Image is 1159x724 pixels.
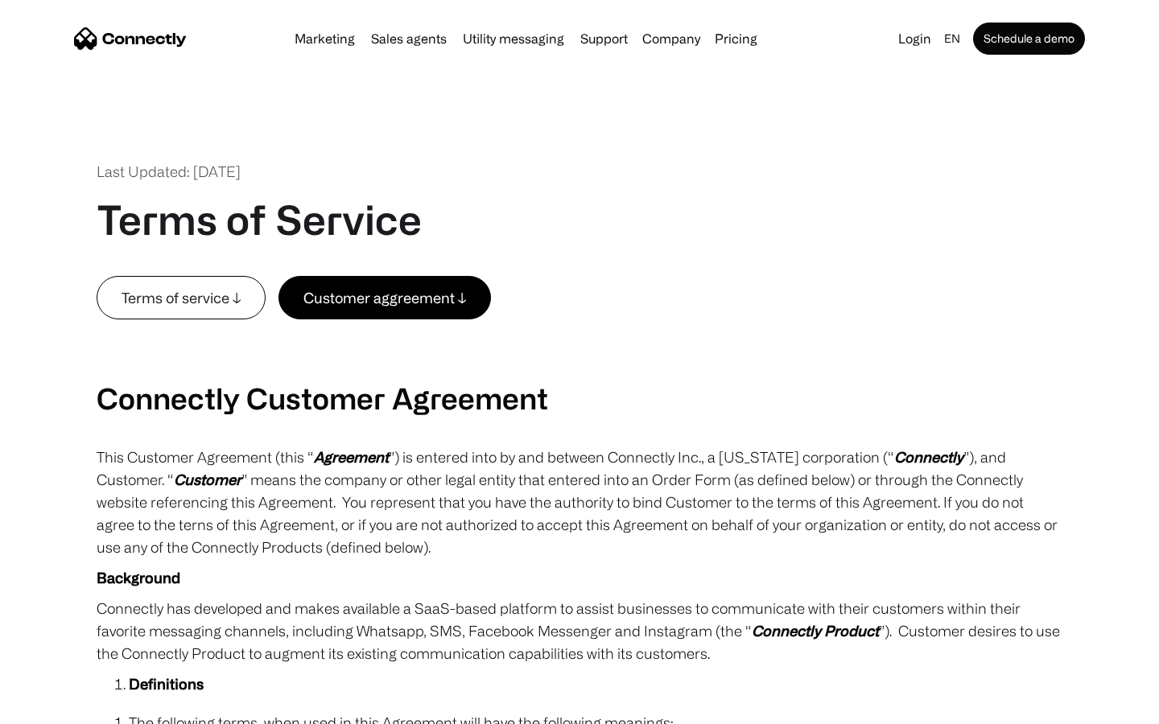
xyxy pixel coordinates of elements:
[122,286,241,309] div: Terms of service ↓
[944,27,960,50] div: en
[129,676,204,692] strong: Definitions
[365,32,453,45] a: Sales agents
[456,32,571,45] a: Utility messaging
[97,570,180,586] strong: Background
[288,32,361,45] a: Marketing
[892,27,938,50] a: Login
[16,694,97,718] aside: Language selected: English
[574,32,634,45] a: Support
[97,319,1062,342] p: ‍
[97,161,241,183] div: Last Updated: [DATE]
[97,350,1062,372] p: ‍
[314,449,389,465] em: Agreement
[174,471,241,487] em: Customer
[97,597,1062,664] p: Connectly has developed and makes available a SaaS-based platform to assist businesses to communi...
[303,286,466,309] div: Customer aggreement ↓
[97,381,1062,415] h2: Connectly Customer Agreement
[32,696,97,718] ul: Language list
[973,23,1085,55] a: Schedule a demo
[97,446,1062,558] p: This Customer Agreement (this “ ”) is entered into by and between Connectly Inc., a [US_STATE] co...
[752,623,879,639] em: Connectly Product
[642,27,700,50] div: Company
[97,195,422,244] h1: Terms of Service
[894,449,963,465] em: Connectly
[708,32,764,45] a: Pricing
